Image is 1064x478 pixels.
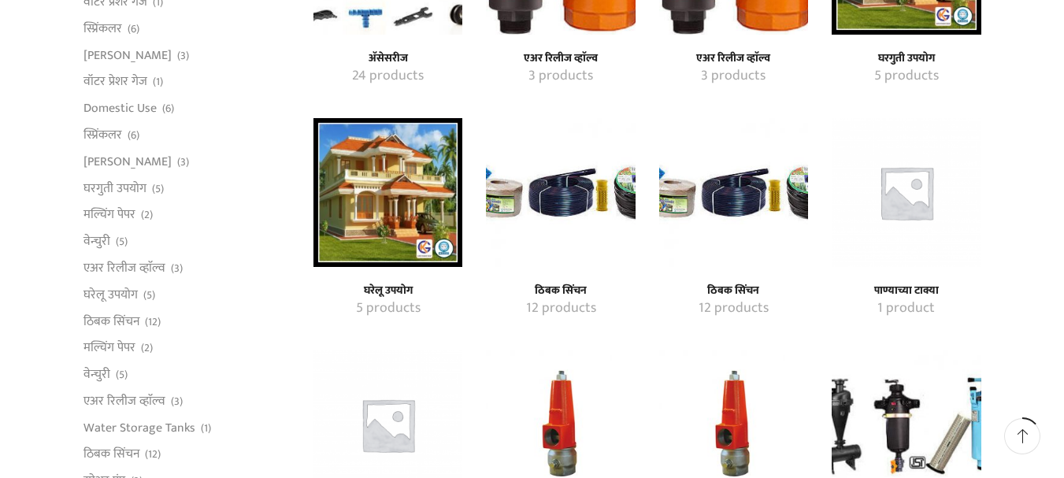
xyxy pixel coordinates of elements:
span: (1) [201,421,211,436]
mark: 12 products [526,298,596,319]
a: [PERSON_NAME] [83,148,172,175]
a: घरगुती उपयोग [83,175,146,202]
span: (6) [128,21,139,37]
a: मल्चिंग पेपर [83,335,135,361]
a: Visit product category अ‍ॅसेसरीज [331,52,445,65]
span: (6) [162,101,174,117]
a: ठिबक सिंचन [83,308,139,335]
img: पाण्याच्या टाक्या [832,118,981,267]
span: (12) [145,447,161,462]
span: (3) [177,48,189,64]
mark: 3 products [528,66,593,87]
h4: पाण्याच्या टाक्या [849,284,963,298]
span: (12) [145,314,161,330]
a: वेन्चुरी [83,228,110,255]
a: Visit product category ठिबक सिंचन [503,284,617,298]
span: (6) [128,128,139,143]
h4: एअर रिलीज व्हाॅल्व [503,52,617,65]
span: (2) [141,340,153,356]
span: (2) [141,207,153,223]
a: Visit product category अ‍ॅसेसरीज [331,66,445,87]
a: Visit product category घरेलू उपयोग [331,284,445,298]
a: Visit product category घरेलू उपयोग [313,118,462,267]
mark: 5 products [874,66,939,87]
a: [PERSON_NAME] [83,42,172,69]
h4: अ‍ॅसेसरीज [331,52,445,65]
a: मल्चिंग पेपर [83,202,135,228]
img: घरेलू उपयोग [313,118,462,267]
h4: ठिबक सिंचन [677,284,791,298]
a: Visit product category ठिबक सिंचन [659,118,808,267]
mark: 3 products [701,66,766,87]
span: (3) [171,261,183,276]
mark: 1 product [877,298,935,319]
img: ठिबक सिंचन [659,118,808,267]
span: (5) [152,181,164,197]
mark: 24 products [352,66,424,87]
a: घरेलू उपयोग [83,281,138,308]
a: Visit product category घरेलू उपयोग [331,298,445,319]
a: Visit product category एअर रिलीज व्हाॅल्व [677,52,791,65]
a: एअर रिलीज व्हाॅल्व [83,387,165,414]
mark: 5 products [356,298,421,319]
span: (1) [153,74,163,90]
a: Water Storage Tanks [83,414,195,441]
h4: घरेलू उपयोग [331,284,445,298]
a: Visit product category ठिबक सिंचन [503,298,617,319]
a: वेन्चुरी [83,361,110,388]
a: स्प्रिंकलर [83,15,122,42]
a: Domestic Use [83,95,157,122]
span: (5) [116,367,128,383]
mark: 12 products [699,298,769,319]
a: एअर रिलीज व्हाॅल्व [83,254,165,281]
h4: घरगुती उपयोग [849,52,963,65]
a: Visit product category घरगुती उपयोग [849,66,963,87]
span: (5) [143,287,155,303]
span: (5) [116,234,128,250]
a: Visit product category ठिबक सिंचन [677,284,791,298]
a: Visit product category पाण्याच्या टाक्या [849,298,963,319]
a: Visit product category एअर रिलीज व्हाॅल्व [503,66,617,87]
a: Visit product category घरगुती उपयोग [849,52,963,65]
a: वॉटर प्रेशर गेज [83,69,147,95]
h4: एअर रिलीज व्हाॅल्व [677,52,791,65]
a: Visit product category ठिबक सिंचन [677,298,791,319]
span: (3) [171,394,183,409]
h4: ठिबक सिंचन [503,284,617,298]
span: (3) [177,154,189,170]
a: Visit product category ठिबक सिंचन [486,118,635,267]
a: Visit product category एअर रिलीज व्हाॅल्व [503,52,617,65]
a: Visit product category पाण्याच्या टाक्या [849,284,963,298]
img: ठिबक सिंचन [486,118,635,267]
a: ठिबक सिंचन [83,441,139,468]
a: Visit product category एअर रिलीज व्हाॅल्व [677,66,791,87]
a: स्प्रिंकलर [83,122,122,149]
a: Visit product category पाण्याच्या टाक्या [832,118,981,267]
